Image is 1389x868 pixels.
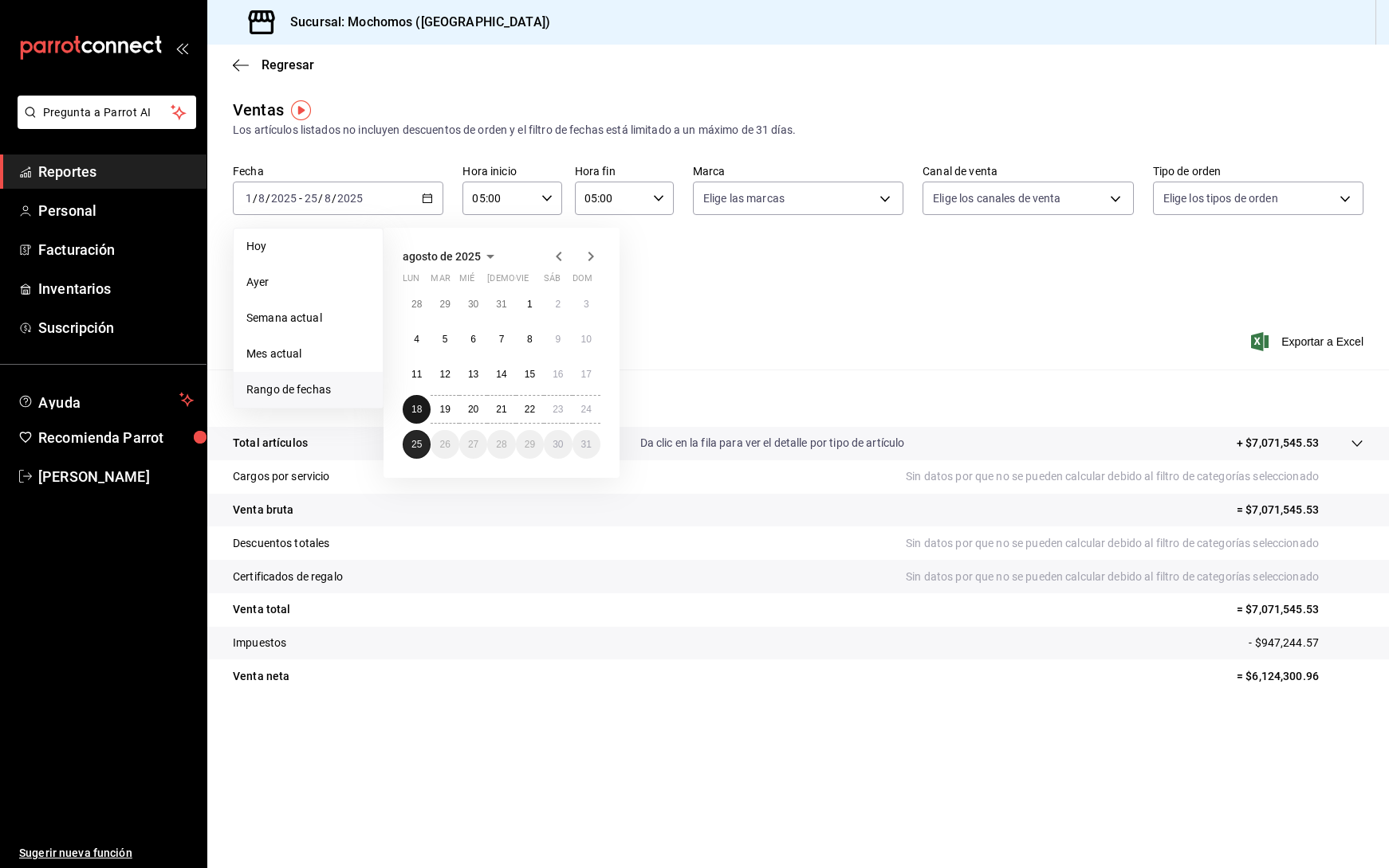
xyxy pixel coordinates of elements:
p: Venta neta [233,668,289,685]
span: Elige las marcas [703,190,785,206]
p: = $6,124,300.96 [1237,668,1363,685]
abbr: 27 de agosto de 2025 [468,439,478,450]
abbr: 3 de agosto de 2025 [584,299,589,310]
button: 31 de julio de 2025 [487,290,515,319]
abbr: 2 de agosto de 2025 [555,299,561,310]
button: 30 de julio de 2025 [459,290,487,319]
p: Certificados de regalo [233,569,343,585]
label: Tipo de orden [1153,166,1363,177]
button: 19 de agosto de 2025 [431,395,458,424]
abbr: 19 de agosto de 2025 [439,404,450,415]
abbr: 25 de agosto de 2025 [411,439,422,450]
abbr: 31 de julio de 2025 [496,299,506,310]
abbr: miércoles [459,273,474,290]
span: [PERSON_NAME] [38,466,194,487]
abbr: sábado [544,273,561,290]
span: Ayuda [38,390,173,409]
abbr: domingo [573,273,592,290]
abbr: 7 de agosto de 2025 [499,334,505,345]
button: 2 de agosto de 2025 [544,290,572,319]
button: 20 de agosto de 2025 [459,395,487,424]
span: Exportar a Excel [1254,332,1363,351]
abbr: 13 de agosto de 2025 [468,369,478,380]
span: Pregunta a Parrot AI [43,104,171,121]
span: Ayer [246,274,370,291]
span: Reportes [38,161,194,182]
input: -- [245,192,253,205]
button: 23 de agosto de 2025 [544,395,572,424]
p: Venta total [233,601,290,618]
abbr: 28 de julio de 2025 [411,299,422,310]
span: / [266,192,270,205]
span: / [332,192,336,205]
abbr: 10 de agosto de 2025 [581,334,592,345]
p: Sin datos por que no se pueden calcular debido al filtro de categorías seleccionado [906,569,1363,585]
abbr: 23 de agosto de 2025 [553,404,563,415]
abbr: 14 de agosto de 2025 [496,369,506,380]
abbr: viernes [516,273,529,290]
button: 25 de agosto de 2025 [403,430,431,459]
abbr: 4 de agosto de 2025 [414,334,419,345]
label: Hora inicio [462,166,561,177]
p: Resumen [233,389,1363,408]
abbr: 30 de julio de 2025 [468,299,478,310]
abbr: 28 de agosto de 2025 [496,439,506,450]
span: Rango de fechas [246,381,370,398]
span: Personal [38,200,194,221]
p: = $7,071,545.53 [1237,601,1363,618]
abbr: 5 de agosto de 2025 [443,334,448,345]
p: = $7,071,545.53 [1237,502,1363,518]
a: Pregunta a Parrot AI [11,115,196,132]
button: 9 de agosto de 2025 [544,325,572,354]
p: Venta bruta [233,502,293,518]
img: Tooltip marker [291,100,311,120]
abbr: 9 de agosto de 2025 [555,334,561,345]
span: Facturación [38,239,194,260]
button: 28 de agosto de 2025 [487,430,515,459]
label: Canal de venta [923,166,1133,177]
p: Cargos por servicio [233,468,330,485]
button: 12 de agosto de 2025 [431,360,458,389]
button: 8 de agosto de 2025 [516,325,544,354]
p: Da clic en la fila para ver el detalle por tipo de artículo [640,435,905,452]
abbr: 22 de agosto de 2025 [525,404,535,415]
span: Mes actual [246,346,370,362]
span: Elige los canales de venta [933,190,1060,206]
abbr: 15 de agosto de 2025 [525,369,535,380]
div: Los artículos listados no incluyen descuentos de orden y el filtro de fechas está limitado a un m... [233,122,1363,139]
abbr: 16 de agosto de 2025 [553,369,563,380]
abbr: 29 de agosto de 2025 [525,439,535,450]
input: -- [304,192,318,205]
button: 22 de agosto de 2025 [516,395,544,424]
button: 6 de agosto de 2025 [459,325,487,354]
label: Marca [693,166,903,177]
abbr: 21 de agosto de 2025 [496,404,506,415]
span: Suscripción [38,317,194,338]
button: 7 de agosto de 2025 [487,325,515,354]
button: 28 de julio de 2025 [403,290,431,319]
abbr: 24 de agosto de 2025 [581,404,592,415]
button: agosto de 2025 [403,247,500,266]
abbr: 30 de agosto de 2025 [553,439,563,450]
label: Fecha [233,166,443,177]
button: open_drawer_menu [175,41,188,54]
button: 21 de agosto de 2025 [487,395,515,424]
h3: Sucursal: Mochomos ([GEOGRAPHIC_DATA]) [277,13,550,32]
button: 5 de agosto de 2025 [431,325,458,354]
abbr: 18 de agosto de 2025 [411,404,422,415]
span: Inventarios [38,278,194,299]
input: -- [258,192,266,205]
button: 31 de agosto de 2025 [573,430,600,459]
p: Total artículos [233,435,308,452]
p: - $947,244.57 [1249,635,1363,651]
input: ---- [270,192,297,205]
button: 1 de agosto de 2025 [516,290,544,319]
input: -- [324,192,332,205]
abbr: lunes [403,273,419,290]
span: Sugerir nueva función [19,845,194,862]
button: 29 de julio de 2025 [431,290,458,319]
span: / [318,192,323,205]
button: 15 de agosto de 2025 [516,360,544,389]
button: 4 de agosto de 2025 [403,325,431,354]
